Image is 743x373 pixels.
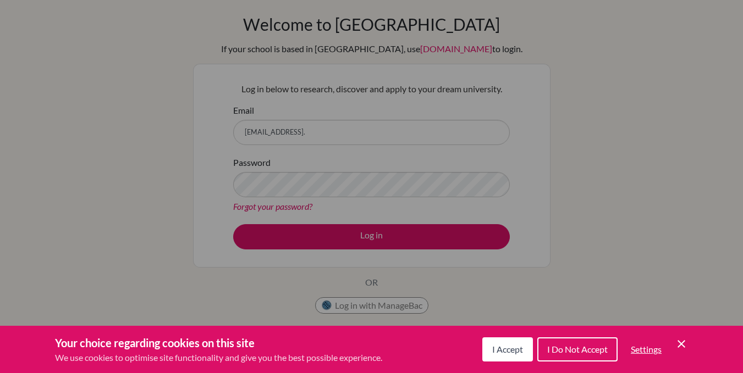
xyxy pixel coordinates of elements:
[55,351,382,364] p: We use cookies to optimise site functionality and give you the best possible experience.
[675,337,688,350] button: Save and close
[622,338,670,360] button: Settings
[482,337,533,361] button: I Accept
[547,344,608,354] span: I Do Not Accept
[492,344,523,354] span: I Accept
[537,337,618,361] button: I Do Not Accept
[631,344,662,354] span: Settings
[55,335,382,351] h3: Your choice regarding cookies on this site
